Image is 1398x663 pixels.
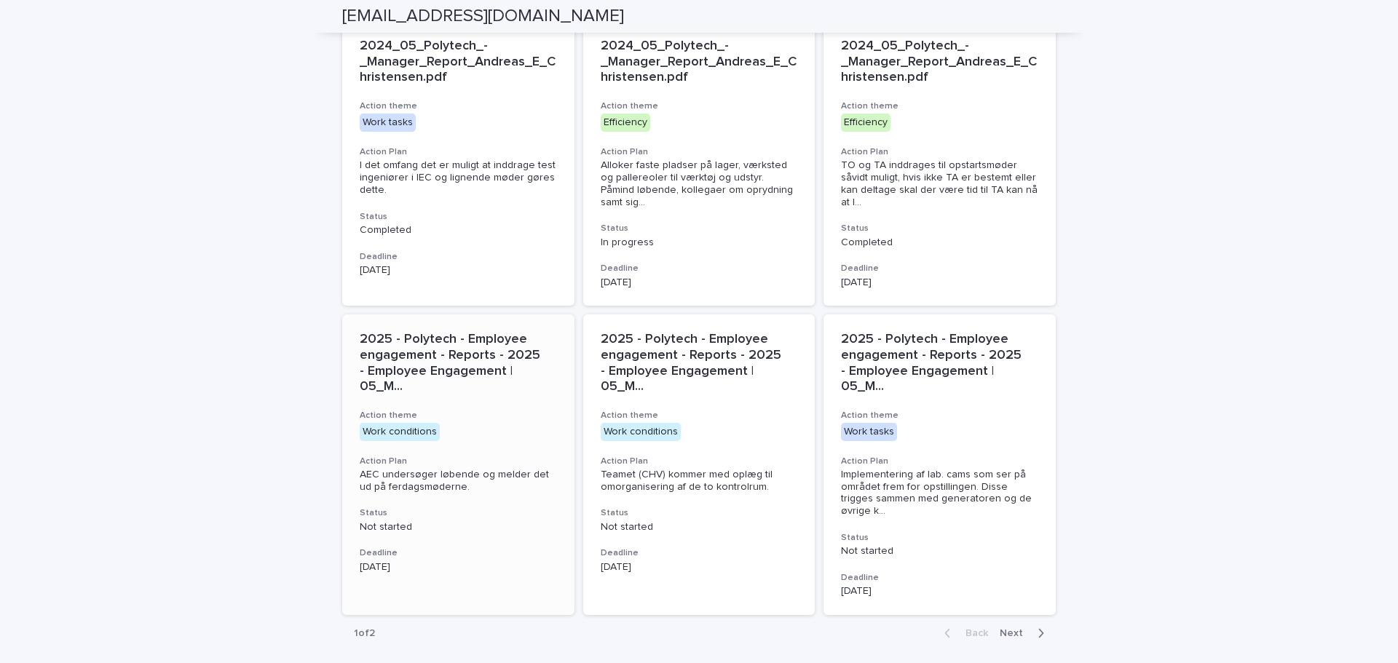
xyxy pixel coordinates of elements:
[841,100,1038,112] h3: Action theme
[360,469,552,492] span: AEC undersøger løbende og melder det ud på ferdagsmøderne.
[957,628,988,638] span: Back
[933,627,994,640] button: Back
[583,21,815,306] a: 2024_05_Polytech_-_Manager_Report_Andreas_E_Christensen.pdfAction themeEfficiencyAction PlanAllok...
[360,561,557,573] p: [DATE]
[841,410,1038,421] h3: Action theme
[342,314,574,615] a: 2025 - Polytech - Employee engagement - Reports - 2025 - Employee Engagement | 05_M...Action them...
[841,39,1037,84] span: 2024_05_Polytech_-_Manager_Report_Andreas_E_Christensen.pdf
[360,507,557,519] h3: Status
[841,114,890,132] div: Efficiency
[841,146,1038,158] h3: Action Plan
[601,521,798,533] p: Not started
[841,423,897,441] div: Work tasks
[841,332,1038,394] span: 2025 - Polytech - Employee engagement - Reports - 2025 - Employee Engagement | 05_M ...
[841,585,1038,598] p: [DATE]
[360,264,557,277] p: [DATE]
[841,237,1038,249] p: Completed
[342,616,387,651] p: 1 of 2
[601,159,798,208] span: Alloker faste pladser på lager, værksted og pallereoler til værktøj og udstyr. Påmind løbende, ko...
[994,627,1056,640] button: Next
[360,224,557,237] p: Completed
[601,237,798,249] p: In progress
[360,456,557,467] h3: Action Plan
[601,146,798,158] h3: Action Plan
[601,39,797,84] span: 2024_05_Polytech_-_Manager_Report_Andreas_E_Christensen.pdf
[601,100,798,112] h3: Action theme
[601,507,798,519] h3: Status
[824,314,1056,615] a: 2025 - Polytech - Employee engagement - Reports - 2025 - Employee Engagement | 05_M...Action them...
[360,160,558,195] span: I det omfang det er muligt at inddrage test ingeniører i IEC og lignende møder gøres dette.
[360,211,557,223] h3: Status
[601,456,798,467] h3: Action Plan
[841,277,1038,289] p: [DATE]
[601,410,798,421] h3: Action theme
[601,332,798,394] div: 2025 - Polytech - Employee engagement - Reports - 2025 - Employee Engagement | 05_Manager Report:...
[360,146,557,158] h3: Action Plan
[601,277,798,289] p: [DATE]
[601,469,775,492] span: Teamet (CHV) kommer med oplæg til omorganisering af de to kontrolrum.
[1000,628,1032,638] span: Next
[360,547,557,559] h3: Deadline
[841,545,1038,557] p: Not started
[583,314,815,615] a: 2025 - Polytech - Employee engagement - Reports - 2025 - Employee Engagement | 05_M...Action them...
[360,114,416,132] div: Work tasks
[841,572,1038,584] h3: Deadline
[601,332,798,394] span: 2025 - Polytech - Employee engagement - Reports - 2025 - Employee Engagement | 05_M ...
[841,532,1038,544] h3: Status
[601,223,798,234] h3: Status
[360,332,557,394] div: 2025 - Polytech - Employee engagement - Reports - 2025 - Employee Engagement | 05_Manager Report:...
[841,332,1038,394] div: 2025 - Polytech - Employee engagement - Reports - 2025 - Employee Engagement | 05_Manager Report:...
[841,223,1038,234] h3: Status
[601,263,798,274] h3: Deadline
[360,410,557,421] h3: Action theme
[841,159,1038,208] span: TO og TA inddrages til opstartsmøder såvidt muligt, hvis ikke TA er bestemt eller kan deltage ska...
[360,39,556,84] span: 2024_05_Polytech_-_Manager_Report_Andreas_E_Christensen.pdf
[824,21,1056,306] a: 2024_05_Polytech_-_Manager_Report_Andreas_E_Christensen.pdfAction themeEfficiencyAction PlanTO og...
[360,251,557,263] h3: Deadline
[601,561,798,573] p: [DATE]
[360,423,440,441] div: Work conditions
[360,332,557,394] span: 2025 - Polytech - Employee engagement - Reports - 2025 - Employee Engagement | 05_M ...
[841,456,1038,467] h3: Action Plan
[601,423,681,441] div: Work conditions
[360,521,557,533] p: Not started
[841,263,1038,274] h3: Deadline
[360,100,557,112] h3: Action theme
[601,114,650,132] div: Efficiency
[342,6,624,27] h2: [EMAIL_ADDRESS][DOMAIN_NAME]
[841,469,1038,517] span: Implementering af lab. cams som ser på området frem for opstillingen. Disse trigges sammen med ge...
[601,547,798,559] h3: Deadline
[342,21,574,306] a: 2024_05_Polytech_-_Manager_Report_Andreas_E_Christensen.pdfAction themeWork tasksAction PlanI det...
